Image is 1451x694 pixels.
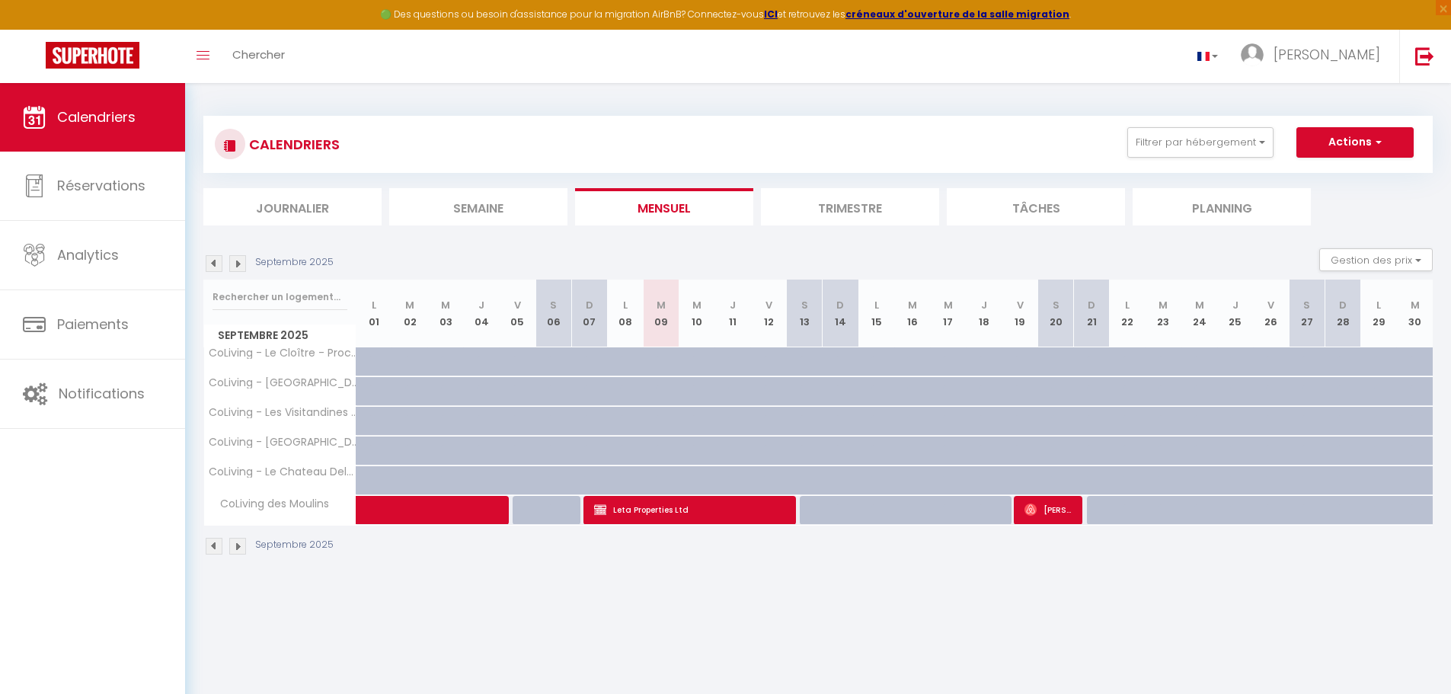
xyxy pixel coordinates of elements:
[594,495,785,524] span: Leta Properties Ltd
[894,280,930,347] th: 16
[1361,280,1397,347] th: 29
[392,280,428,347] th: 02
[1319,248,1433,271] button: Gestion des prix
[657,298,666,312] abbr: M
[1195,298,1204,312] abbr: M
[823,280,858,347] th: 14
[1017,298,1024,312] abbr: V
[57,176,145,195] span: Réservations
[1038,280,1074,347] th: 20
[1127,127,1274,158] button: Filtrer par hébergement
[535,280,571,347] th: 06
[692,298,702,312] abbr: M
[1110,280,1146,347] th: 22
[730,298,736,312] abbr: J
[356,280,392,347] th: 01
[206,347,359,359] span: CoLiving - Le Cloître - Proche [GEOGRAPHIC_DATA]
[206,407,359,418] span: CoLiving - Les Visitandines - Proche [GEOGRAPHIC_DATA]
[1024,495,1072,524] span: [PERSON_NAME]
[232,46,285,62] span: Chercher
[389,188,567,225] li: Semaine
[1002,280,1037,347] th: 19
[1229,30,1399,83] a: ... [PERSON_NAME]
[221,30,296,83] a: Chercher
[761,188,939,225] li: Trimestre
[1088,298,1095,312] abbr: D
[57,245,119,264] span: Analytics
[1411,298,1420,312] abbr: M
[765,298,772,312] abbr: V
[206,466,359,478] span: CoLiving - Le Chateau Delphinal
[464,280,500,347] th: 04
[571,280,607,347] th: 07
[845,8,1069,21] a: créneaux d'ouverture de la salle migration
[715,280,751,347] th: 11
[206,377,359,389] span: CoLiving - [GEOGRAPHIC_DATA] - Proche [GEOGRAPHIC_DATA]
[245,127,340,162] h3: CALENDRIERS
[679,280,714,347] th: 10
[204,325,356,347] span: Septembre 2025
[607,280,643,347] th: 08
[213,283,347,311] input: Rechercher un logement...
[623,298,628,312] abbr: L
[981,298,987,312] abbr: J
[372,298,376,312] abbr: L
[203,188,382,225] li: Journalier
[1253,280,1289,347] th: 26
[428,280,464,347] th: 03
[966,280,1002,347] th: 18
[586,298,593,312] abbr: D
[801,298,808,312] abbr: S
[764,8,778,21] a: ICI
[1376,298,1381,312] abbr: L
[1241,43,1264,66] img: ...
[478,298,484,312] abbr: J
[858,280,894,347] th: 15
[255,538,334,552] p: Septembre 2025
[1125,298,1130,312] abbr: L
[57,107,136,126] span: Calendriers
[1415,46,1434,66] img: logout
[206,496,333,513] span: CoLiving des Moulins
[59,384,145,403] span: Notifications
[1289,280,1325,347] th: 27
[57,315,129,334] span: Paiements
[1181,280,1217,347] th: 24
[787,280,823,347] th: 13
[1232,298,1238,312] abbr: J
[1274,45,1380,64] span: [PERSON_NAME]
[1159,298,1168,312] abbr: M
[874,298,879,312] abbr: L
[514,298,521,312] abbr: V
[441,298,450,312] abbr: M
[930,280,966,347] th: 17
[944,298,953,312] abbr: M
[550,298,557,312] abbr: S
[206,437,359,448] span: CoLiving - [GEOGRAPHIC_DATA] - Proche [GEOGRAPHIC_DATA]
[751,280,787,347] th: 12
[1074,280,1110,347] th: 21
[1146,280,1181,347] th: 23
[1267,298,1274,312] abbr: V
[1339,298,1347,312] abbr: D
[12,6,58,52] button: Ouvrir le widget de chat LiveChat
[500,280,535,347] th: 05
[1303,298,1310,312] abbr: S
[575,188,753,225] li: Mensuel
[1133,188,1311,225] li: Planning
[947,188,1125,225] li: Tâches
[643,280,679,347] th: 09
[405,298,414,312] abbr: M
[1296,127,1414,158] button: Actions
[836,298,844,312] abbr: D
[1325,280,1360,347] th: 28
[908,298,917,312] abbr: M
[255,255,334,270] p: Septembre 2025
[1397,280,1433,347] th: 30
[1053,298,1059,312] abbr: S
[46,42,139,69] img: Super Booking
[1217,280,1253,347] th: 25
